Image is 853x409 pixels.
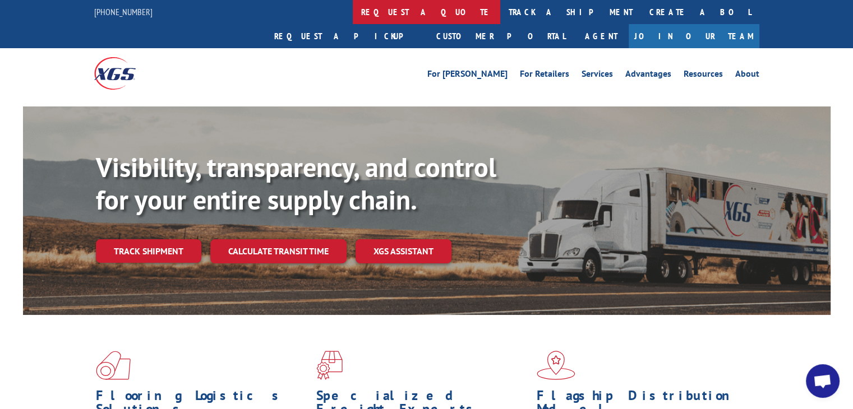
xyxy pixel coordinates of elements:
[574,24,629,48] a: Agent
[210,239,347,263] a: Calculate transit time
[266,24,428,48] a: Request a pickup
[520,69,569,82] a: For Retailers
[629,24,759,48] a: Join Our Team
[96,239,201,263] a: Track shipment
[96,150,496,217] b: Visibility, transparency, and control for your entire supply chain.
[428,24,574,48] a: Customer Portal
[537,351,575,380] img: xgs-icon-flagship-distribution-model-red
[625,69,671,82] a: Advantages
[356,239,451,263] a: XGS ASSISTANT
[427,69,508,82] a: For [PERSON_NAME]
[94,6,153,17] a: [PHONE_NUMBER]
[684,69,723,82] a: Resources
[806,364,840,398] div: Open chat
[582,69,613,82] a: Services
[316,351,343,380] img: xgs-icon-focused-on-flooring-red
[96,351,131,380] img: xgs-icon-total-supply-chain-intelligence-red
[735,69,759,82] a: About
